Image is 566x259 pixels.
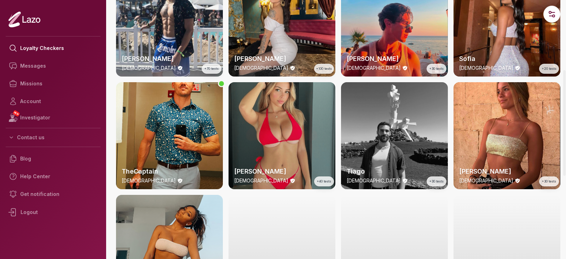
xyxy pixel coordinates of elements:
a: Missions [6,75,100,92]
a: thumbcheckerTiago[DEMOGRAPHIC_DATA]+30 tests [341,82,448,189]
img: checker [116,82,223,189]
p: [DEMOGRAPHIC_DATA] [459,64,513,72]
span: +30 tests [429,66,444,71]
span: +40 tests [317,179,331,184]
a: NEWInvestigator [6,110,100,125]
h2: [PERSON_NAME] [234,167,330,176]
h2: [PERSON_NAME] [122,54,217,64]
h2: [PERSON_NAME] [347,54,442,64]
a: Get notification [6,185,100,203]
p: [DEMOGRAPHIC_DATA] [122,64,176,72]
a: thumbchecker[PERSON_NAME][DEMOGRAPHIC_DATA]+40 tests [229,82,335,189]
img: checker [454,82,560,189]
a: Loyalty Checkers [6,39,100,57]
h2: [PERSON_NAME] [234,54,330,64]
span: +20 tests [542,66,556,71]
h2: TheCaptain [122,167,217,176]
a: thumbcheckerTheCaptain[DEMOGRAPHIC_DATA] [116,82,223,189]
img: checker [229,82,335,189]
span: +100 tests [316,66,332,71]
a: Blog [6,150,100,168]
span: +30 tests [542,179,556,184]
span: +30 tests [429,179,444,184]
p: [DEMOGRAPHIC_DATA] [347,177,401,184]
p: [DEMOGRAPHIC_DATA] [234,64,288,72]
h2: Sofia [459,54,555,64]
a: Messages [6,57,100,75]
span: +70 tests [204,66,219,71]
p: [DEMOGRAPHIC_DATA] [122,177,176,184]
p: [DEMOGRAPHIC_DATA] [234,177,288,184]
div: Logout [6,203,100,221]
a: thumbchecker[PERSON_NAME][DEMOGRAPHIC_DATA]+30 tests [454,82,560,189]
button: Contact us [6,131,100,144]
img: checker [341,82,448,189]
h2: Tiago [347,167,442,176]
p: [DEMOGRAPHIC_DATA] [459,177,513,184]
h2: [PERSON_NAME] [459,167,555,176]
span: NEW [12,110,20,117]
p: [DEMOGRAPHIC_DATA] [347,64,401,72]
a: Account [6,92,100,110]
a: Help Center [6,168,100,185]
